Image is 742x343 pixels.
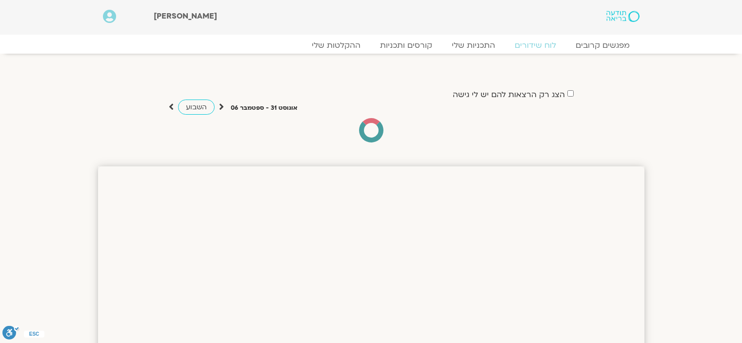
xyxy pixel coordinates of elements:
a: התכניות שלי [442,40,505,50]
a: לוח שידורים [505,40,566,50]
a: מפגשים קרובים [566,40,640,50]
a: השבוע [178,100,215,115]
a: קורסים ותכניות [370,40,442,50]
p: אוגוסט 31 - ספטמבר 06 [231,103,298,113]
nav: Menu [103,40,640,50]
a: ההקלטות שלי [302,40,370,50]
span: [PERSON_NAME] [154,11,217,21]
label: הצג רק הרצאות להם יש לי גישה [453,90,565,99]
span: השבוע [186,102,207,112]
